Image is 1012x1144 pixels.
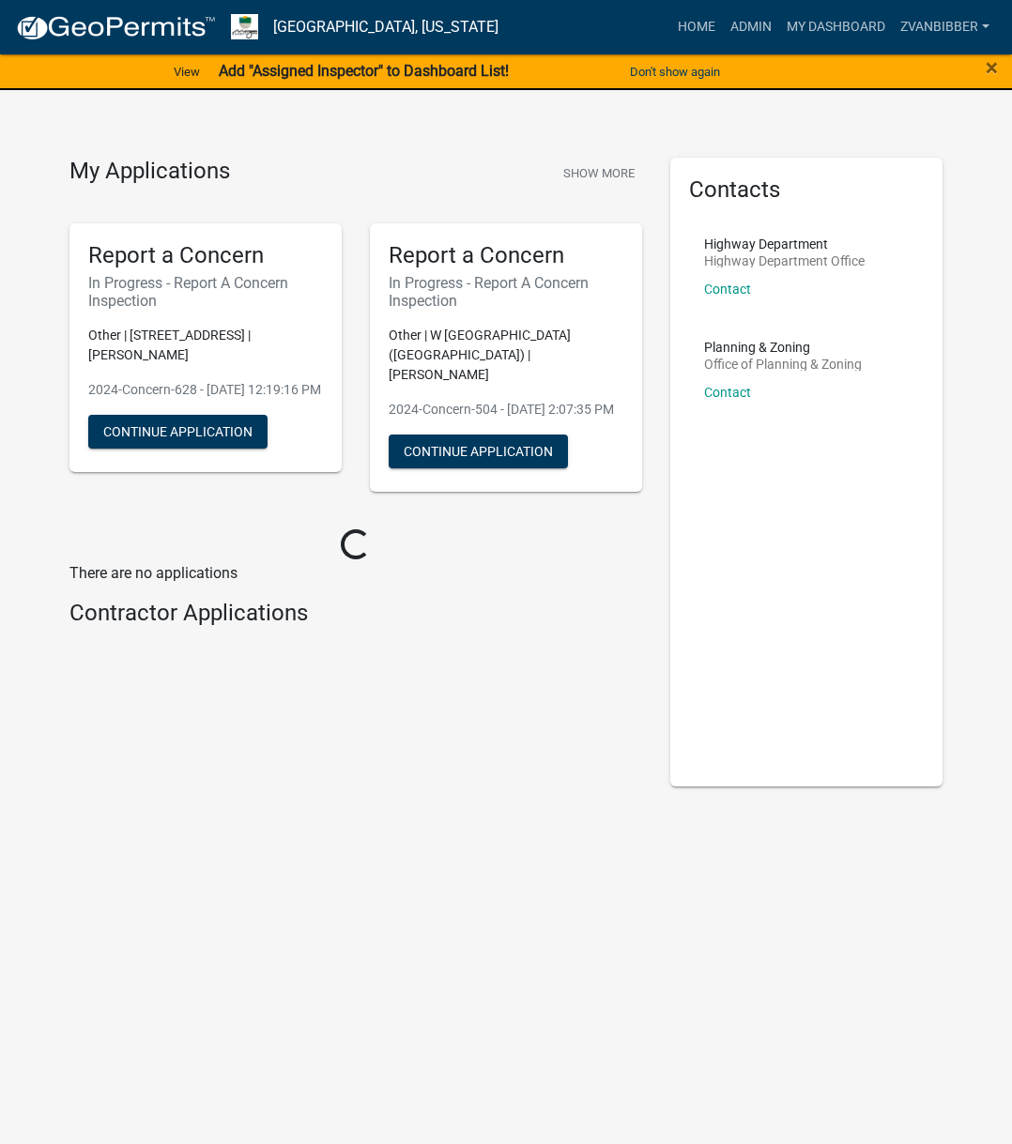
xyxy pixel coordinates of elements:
[779,9,893,45] a: My Dashboard
[704,282,751,297] a: Contact
[389,242,623,269] h5: Report a Concern
[389,274,623,310] h6: In Progress - Report A Concern Inspection
[704,237,865,251] p: Highway Department
[88,242,323,269] h5: Report a Concern
[670,9,723,45] a: Home
[723,9,779,45] a: Admin
[556,158,642,189] button: Show More
[704,385,751,400] a: Contact
[219,62,509,80] strong: Add "Assigned Inspector" to Dashboard List!
[689,176,924,204] h5: Contacts
[88,380,323,400] p: 2024-Concern-628 - [DATE] 12:19:16 PM
[69,158,230,186] h4: My Applications
[69,600,642,634] wm-workflow-list-section: Contractor Applications
[986,56,998,79] button: Close
[231,14,258,39] img: Morgan County, Indiana
[166,56,207,87] a: View
[389,435,568,468] button: Continue Application
[704,358,862,371] p: Office of Planning & Zoning
[273,11,498,43] a: [GEOGRAPHIC_DATA], [US_STATE]
[69,562,642,585] p: There are no applications
[704,254,865,267] p: Highway Department Office
[88,274,323,310] h6: In Progress - Report A Concern Inspection
[986,54,998,81] span: ×
[622,56,728,87] button: Don't show again
[88,415,268,449] button: Continue Application
[69,600,642,627] h4: Contractor Applications
[389,326,623,385] p: Other | W [GEOGRAPHIC_DATA] ([GEOGRAPHIC_DATA]) | [PERSON_NAME]
[88,326,323,365] p: Other | [STREET_ADDRESS] | [PERSON_NAME]
[389,400,623,419] p: 2024-Concern-504 - [DATE] 2:07:35 PM
[704,341,862,354] p: Planning & Zoning
[893,9,997,45] a: zvanbibber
